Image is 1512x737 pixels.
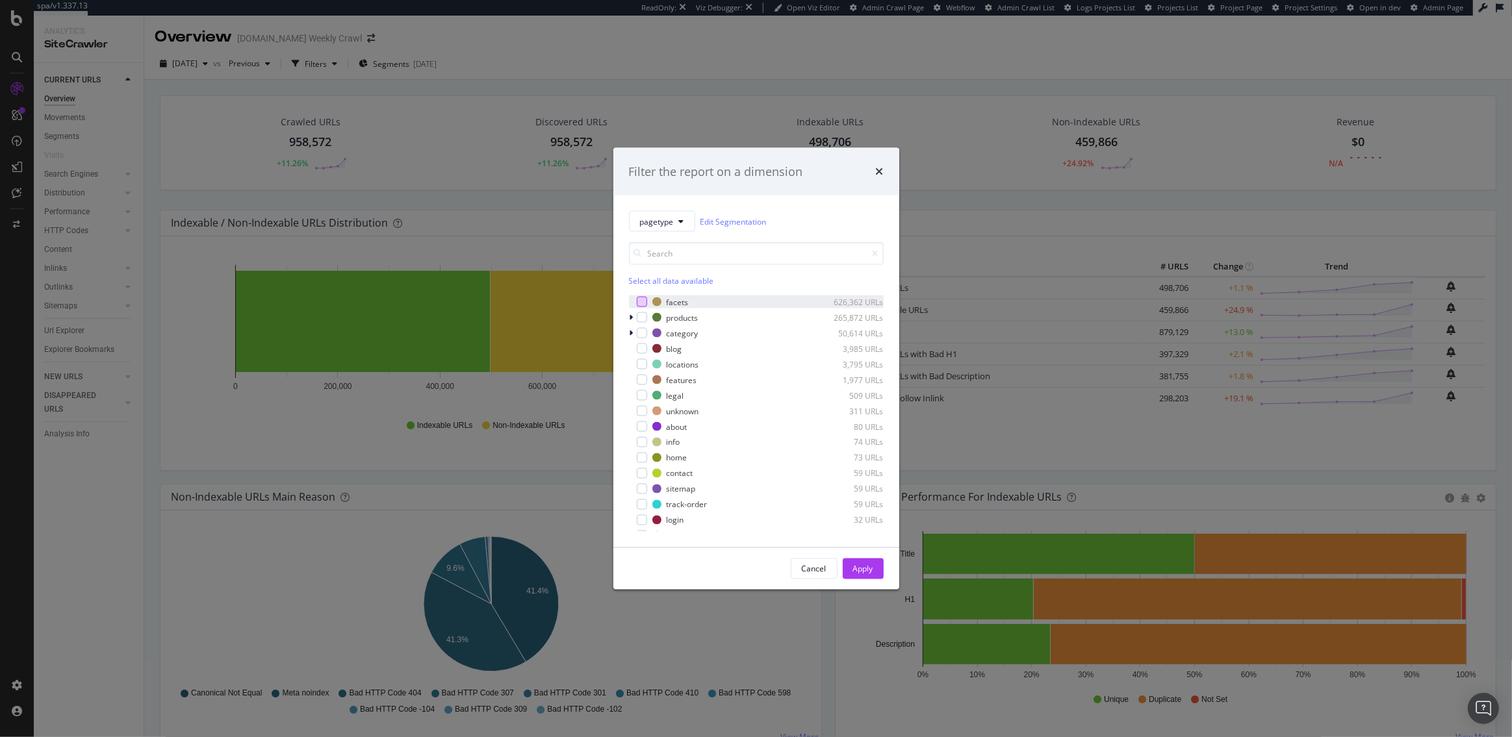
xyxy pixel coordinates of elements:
[791,558,838,579] button: Cancel
[820,421,884,432] div: 80 URLs
[667,327,698,338] div: category
[853,563,873,574] div: Apply
[629,275,884,286] div: Select all data available
[1468,693,1499,724] div: Open Intercom Messenger
[667,296,689,307] div: facets
[820,296,884,307] div: 626,362 URLs
[667,483,696,494] div: sitemap
[820,405,884,416] div: 311 URLs
[667,436,680,447] div: info
[820,514,884,525] div: 32 URLs
[629,211,695,232] button: pagetype
[820,483,884,494] div: 59 URLs
[843,558,884,579] button: Apply
[667,499,708,510] div: track-order
[820,436,884,447] div: 74 URLs
[820,312,884,323] div: 265,872 URLs
[667,358,699,369] div: locations
[820,327,884,338] div: 50,614 URLs
[667,468,693,479] div: contact
[667,530,693,541] div: returns
[820,468,884,479] div: 59 URLs
[667,343,682,354] div: blog
[876,163,884,180] div: times
[820,530,884,541] div: 17 URLs
[820,499,884,510] div: 59 URLs
[820,374,884,385] div: 1,977 URLs
[700,214,767,228] a: Edit Segmentation
[667,390,684,401] div: legal
[667,405,699,416] div: unknown
[802,563,826,574] div: Cancel
[667,514,684,525] div: login
[667,421,687,432] div: about
[667,312,698,323] div: products
[640,216,674,227] span: pagetype
[820,390,884,401] div: 509 URLs
[820,452,884,463] div: 73 URLs
[667,374,697,385] div: features
[629,163,803,180] div: Filter the report on a dimension
[667,452,687,463] div: home
[820,343,884,354] div: 3,985 URLs
[629,242,884,265] input: Search
[820,358,884,369] div: 3,795 URLs
[613,147,899,590] div: modal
